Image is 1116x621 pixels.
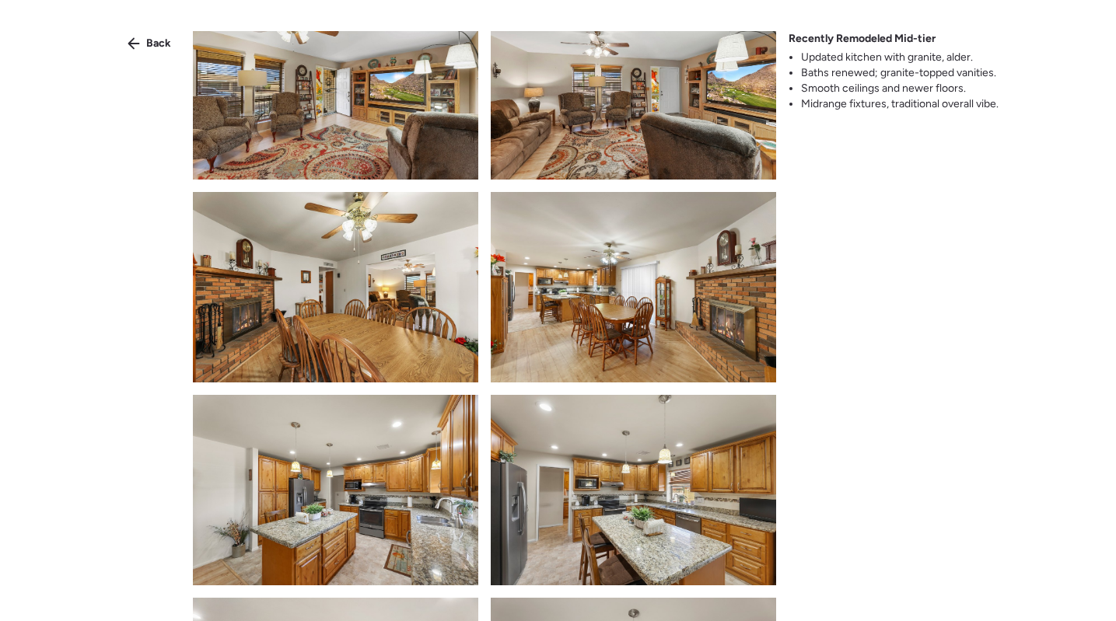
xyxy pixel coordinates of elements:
[146,36,171,51] span: Back
[801,96,999,112] li: Midrange fixtures, traditional overall vibe.
[193,192,478,382] img: product
[789,31,936,47] span: Recently Remodeled Mid-tier
[801,50,999,65] li: Updated kitchen with granite, alder.
[801,65,999,81] li: Baths renewed; granite-topped vanities.
[491,395,776,585] img: product
[801,81,999,96] li: Smooth ceilings and newer floors.
[193,395,478,585] img: product
[491,192,776,382] img: product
